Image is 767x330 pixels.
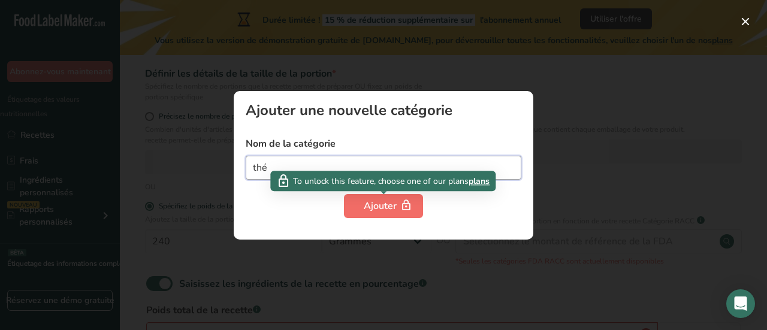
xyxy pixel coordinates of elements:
[344,194,423,218] button: Ajouter
[246,101,452,120] font: Ajouter une nouvelle catégorie
[246,137,336,150] font: Nom de la catégorie
[246,156,521,180] input: Tapez le nom de votre catégorie ici
[364,199,397,213] font: Ajouter
[726,289,755,318] div: Ouvrir Intercom Messenger
[469,175,490,187] span: plans
[293,175,469,187] span: To unlock this feature, choose one of our plans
